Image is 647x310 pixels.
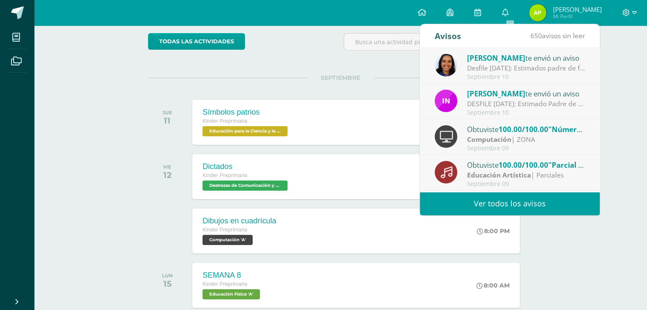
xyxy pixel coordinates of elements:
div: Septiembre 09 [467,180,585,188]
span: Kinder Preprimaria [202,227,247,233]
a: todas las Actividades [148,33,245,50]
div: LUN [162,273,173,279]
span: Kinder Preprimaria [202,118,247,124]
div: Dictados [202,162,290,171]
img: b2163b88b2d5ee11568180af1f7c986f.png [529,4,546,21]
img: 49dcc5f07bc63dd4e845f3f2a9293567.png [435,90,457,112]
div: 8:00 AM [476,282,510,289]
span: Computación 'A' [202,235,253,245]
div: 8:00 PM [477,227,510,235]
div: te envió un aviso [467,88,585,99]
span: [PERSON_NAME] [467,53,525,63]
span: [PERSON_NAME] [467,89,525,99]
div: JUE [162,110,172,116]
div: | ZONA [467,135,585,144]
span: Kinder Preprimaria [202,281,247,287]
div: Obtuviste en [467,124,585,135]
span: Kinder Preprimaria [202,172,247,178]
div: Septiembre 10 [467,109,585,116]
div: Septiembre 09 [467,145,585,152]
span: SEPTIEMBRE [307,74,374,82]
div: 15 [162,279,173,289]
div: 12 [163,170,171,180]
div: 11 [162,116,172,126]
span: Destrezas de Comunicación y Lenguaje 'A' [202,180,288,191]
div: Dibujos en cuadrícula [202,217,276,225]
span: "Números del 0-10" [548,124,617,134]
div: VIE [163,164,171,170]
span: 650 [530,31,542,40]
div: Símbolos patrios [202,108,290,117]
span: [PERSON_NAME] [553,5,601,14]
div: DESFILE 14 SEPTIEMBRE: Estimado Padre de Familia, Adjuntamos información importante del domingo 1... [467,99,585,109]
span: 100.00/100.00 [499,124,548,134]
input: Busca una actividad próxima aquí... [344,34,533,50]
strong: Educación Artística [467,170,531,180]
img: 753ad19454036f687a336743bc38a894.png [435,54,457,76]
span: Educación para la Ciencia y la Ciudadanía 'A' [202,126,288,136]
strong: Computación [467,135,511,144]
div: te envió un aviso [467,52,585,63]
a: Ver todos los avisos [420,192,600,215]
div: Desfile 14 de septiembre: Estimados padre de familia, es un gusto saludarlos. Por este medio les ... [467,63,585,73]
span: avisos sin leer [530,31,585,40]
span: 100.00/100.00 [499,160,548,170]
div: SEMANA 8 [202,271,262,280]
span: Educación Física 'A' [202,289,260,299]
div: Obtuviste en [467,159,585,170]
div: Avisos [435,24,461,48]
span: Mi Perfil [553,13,601,20]
div: Septiembre 10 [467,73,585,81]
div: | Parciales [467,170,585,180]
